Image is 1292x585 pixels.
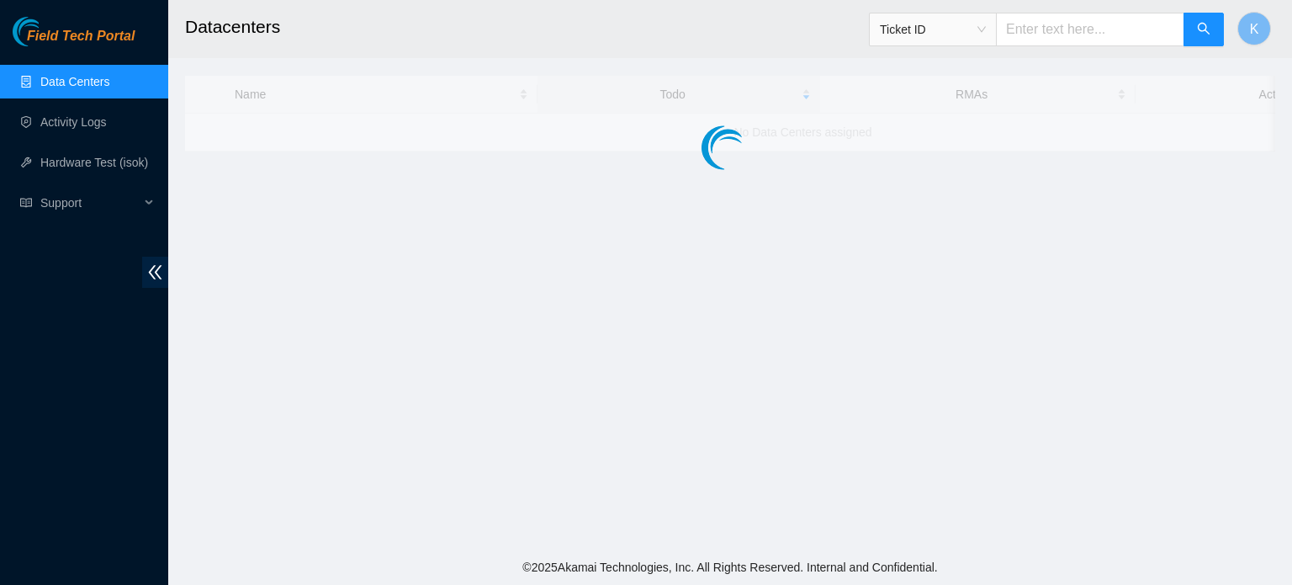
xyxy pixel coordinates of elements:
[1183,13,1224,46] button: search
[1197,22,1210,38] span: search
[40,75,109,88] a: Data Centers
[1237,12,1271,45] button: K
[142,257,168,288] span: double-left
[13,17,85,46] img: Akamai Technologies
[168,550,1292,585] footer: © 2025 Akamai Technologies, Inc. All Rights Reserved. Internal and Confidential.
[40,186,140,220] span: Support
[27,29,135,45] span: Field Tech Portal
[880,17,986,42] span: Ticket ID
[20,197,32,209] span: read
[13,30,135,52] a: Akamai TechnologiesField Tech Portal
[40,156,148,169] a: Hardware Test (isok)
[40,115,107,129] a: Activity Logs
[996,13,1184,46] input: Enter text here...
[1250,19,1259,40] span: K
